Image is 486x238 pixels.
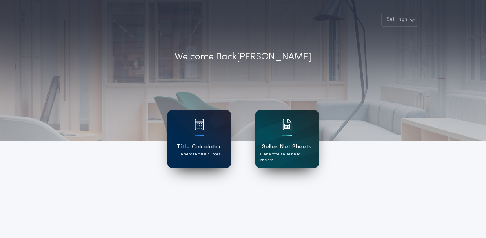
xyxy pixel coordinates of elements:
[167,110,231,168] a: card iconTitle CalculatorGenerate title quotes
[260,151,314,163] p: Generate seller net sheets
[255,110,319,168] a: card iconSeller Net SheetsGenerate seller net sheets
[282,119,292,130] img: card icon
[262,142,312,151] h1: Seller Net Sheets
[195,119,204,130] img: card icon
[178,151,220,157] p: Generate title quotes
[175,50,311,64] p: Welcome Back [PERSON_NAME]
[381,13,418,27] button: Settings
[177,142,221,151] h1: Title Calculator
